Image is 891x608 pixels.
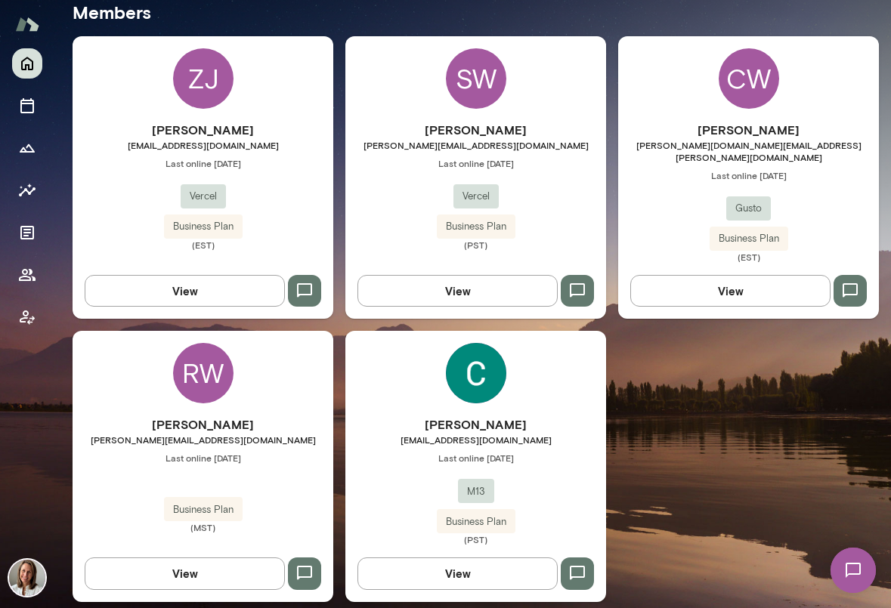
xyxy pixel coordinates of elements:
[345,121,606,139] h6: [PERSON_NAME]
[437,219,515,234] span: Business Plan
[437,514,515,529] span: Business Plan
[446,343,506,403] img: Cassie Cunningham
[618,121,879,139] h6: [PERSON_NAME]
[164,502,243,517] span: Business Plan
[164,219,243,234] span: Business Plan
[345,139,606,151] span: [PERSON_NAME][EMAIL_ADDRESS][DOMAIN_NAME]
[618,251,879,263] span: (EST)
[15,10,39,39] img: Mento
[357,557,558,589] button: View
[12,175,42,205] button: Insights
[12,218,42,248] button: Documents
[73,121,333,139] h6: [PERSON_NAME]
[73,239,333,251] span: (EST)
[345,157,606,169] span: Last online [DATE]
[73,415,333,434] h6: [PERSON_NAME]
[12,260,42,290] button: Members
[453,189,499,204] span: Vercel
[181,189,226,204] span: Vercel
[73,521,333,533] span: (MST)
[710,231,788,246] span: Business Plan
[345,415,606,434] h6: [PERSON_NAME]
[726,201,771,216] span: Gusto
[85,557,285,589] button: View
[9,560,45,596] img: Andrea Mayendia
[12,302,42,332] button: Client app
[73,139,333,151] span: [EMAIL_ADDRESS][DOMAIN_NAME]
[173,48,234,109] div: ZJ
[618,139,879,163] span: [PERSON_NAME][DOMAIN_NAME][EMAIL_ADDRESS][PERSON_NAME][DOMAIN_NAME]
[345,533,606,545] span: (PST)
[12,48,42,79] button: Home
[345,452,606,464] span: Last online [DATE]
[173,343,234,403] div: RW
[446,48,506,109] div: SW
[85,275,285,307] button: View
[357,275,558,307] button: View
[618,169,879,181] span: Last online [DATE]
[73,157,333,169] span: Last online [DATE]
[73,452,333,464] span: Last online [DATE]
[73,434,333,446] span: [PERSON_NAME][EMAIL_ADDRESS][DOMAIN_NAME]
[630,275,831,307] button: View
[719,48,779,109] div: CW
[345,434,606,446] span: [EMAIL_ADDRESS][DOMAIN_NAME]
[12,133,42,163] button: Growth Plan
[345,239,606,251] span: (PST)
[12,91,42,121] button: Sessions
[458,484,494,499] span: M13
